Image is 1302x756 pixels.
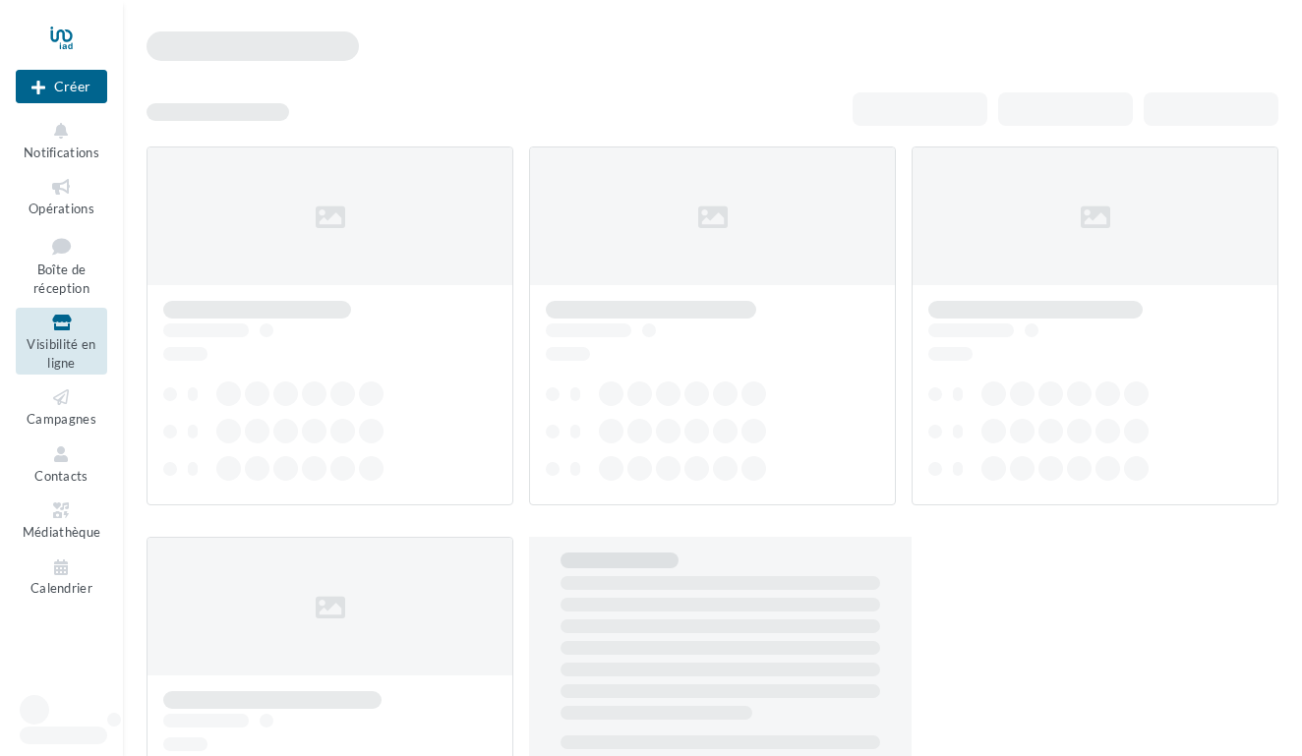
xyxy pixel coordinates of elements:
a: Contacts [16,439,107,488]
a: Boîte de réception [16,229,107,301]
a: Médiathèque [16,495,107,544]
span: Notifications [24,145,99,160]
span: Calendrier [30,581,92,597]
a: Visibilité en ligne [16,308,107,375]
button: Créer [16,70,107,103]
span: Contacts [34,468,89,484]
a: Opérations [16,172,107,220]
span: Boîte de réception [33,262,89,296]
span: Visibilité en ligne [27,336,95,371]
a: Calendrier [16,552,107,601]
div: Nouvelle campagne [16,70,107,103]
a: Campagnes [16,382,107,431]
span: Campagnes [27,411,96,427]
button: Notifications [16,116,107,164]
span: Opérations [29,201,94,216]
span: Médiathèque [23,524,101,540]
